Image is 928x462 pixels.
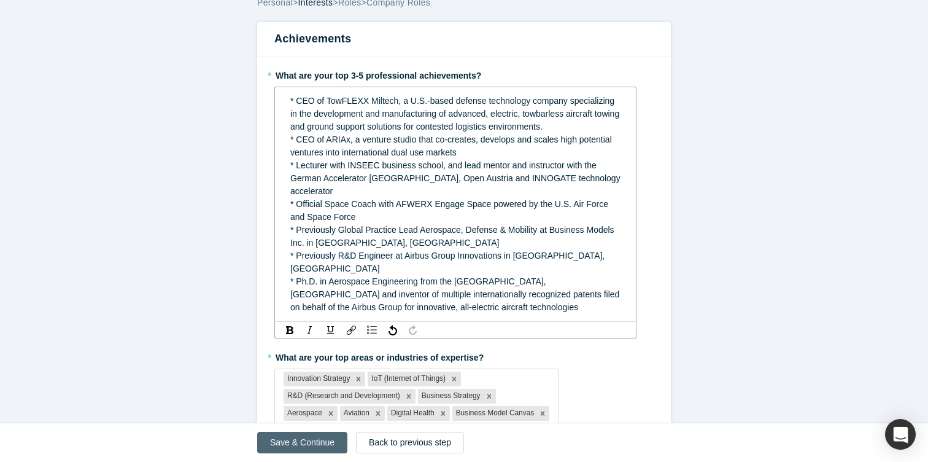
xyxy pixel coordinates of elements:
[257,432,347,453] button: Save & Continue
[274,347,654,364] label: What are your top areas or industries of expertise?
[302,324,318,336] div: Italic
[341,324,362,336] div: rdw-link-control
[274,321,636,339] div: rdw-toolbar
[387,406,436,421] div: Digital Health
[436,406,450,421] div: Remove Digital Health
[447,372,461,386] div: Remove IoT (Internet of Things)
[402,389,416,404] div: Remove R&D (Research and Development)
[324,406,338,421] div: Remove Aerospace
[274,65,654,82] label: What are your top 3-5 professional achievements?
[274,87,636,322] div: rdw-wrapper
[362,324,382,336] div: rdw-list-control
[352,372,365,386] div: Remove Innovation Strategy
[382,324,423,336] div: rdw-history-control
[284,406,324,421] div: Aerospace
[290,160,623,196] span: * Lecturer with INSEEC business school, and lead mentor and instructor with the German Accelerato...
[371,406,385,421] div: Remove Aviation
[344,324,359,336] div: Link
[290,225,617,248] span: * Previously Global Practice Lead Aerospace, Defense & Mobility at Business Models Inc. in [GEOGR...
[385,324,400,336] div: Undo
[340,406,371,421] div: Aviation
[284,389,402,404] div: R&D (Research and Development)
[356,432,464,453] button: Back to previous step
[418,389,482,404] div: Business Strategy
[405,324,420,336] div: Redo
[536,406,549,421] div: Remove Business Model Canvas
[282,324,297,336] div: Bold
[279,324,341,336] div: rdw-inline-control
[290,199,611,222] span: * Official Space Coach with AFWERX Engage Space powered by the U.S. Air Force and Space Force
[290,276,622,312] span: * Ph.D. in Aerospace Engineering from the [GEOGRAPHIC_DATA], [GEOGRAPHIC_DATA] and inventor of mu...
[364,324,380,336] div: Unordered
[274,31,654,47] h3: Achievements
[284,372,352,386] div: Innovation Strategy
[452,406,536,421] div: Business Model Canvas
[368,372,447,386] div: IoT (Internet of Things)
[290,96,622,157] span: * CEO of TowFLEXX Miltech, a U.S.-based defense technology company specializing in the developmen...
[290,251,607,273] span: * Previously R&D Engineer at Airbus Group Innovations in [GEOGRAPHIC_DATA], [GEOGRAPHIC_DATA]
[323,324,339,336] div: Underline
[283,91,628,318] div: rdw-editor
[482,389,496,404] div: Remove Business Strategy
